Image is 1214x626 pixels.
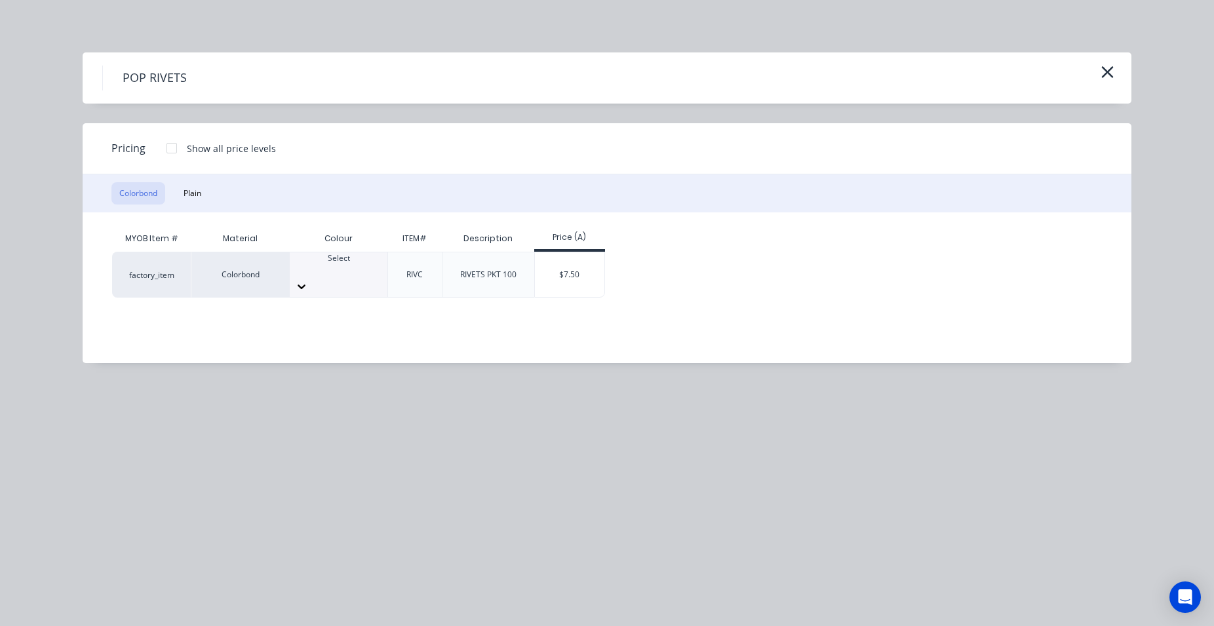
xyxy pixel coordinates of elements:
[112,225,191,252] div: MYOB Item #
[176,182,209,205] button: Plain
[460,269,517,281] div: RIVETS PKT 100
[290,252,387,264] div: Select
[535,252,605,297] div: $7.50
[1169,581,1201,613] div: Open Intercom Messenger
[187,142,276,155] div: Show all price levels
[191,225,289,252] div: Material
[453,222,523,255] div: Description
[102,66,206,90] h4: POP RIVETS
[289,225,387,252] div: Colour
[191,252,289,298] div: Colorbond
[111,182,165,205] button: Colorbond
[406,269,423,281] div: RIVC
[392,222,437,255] div: ITEM#
[111,140,146,156] span: Pricing
[534,231,606,243] div: Price (A)
[112,252,191,298] div: factory_item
